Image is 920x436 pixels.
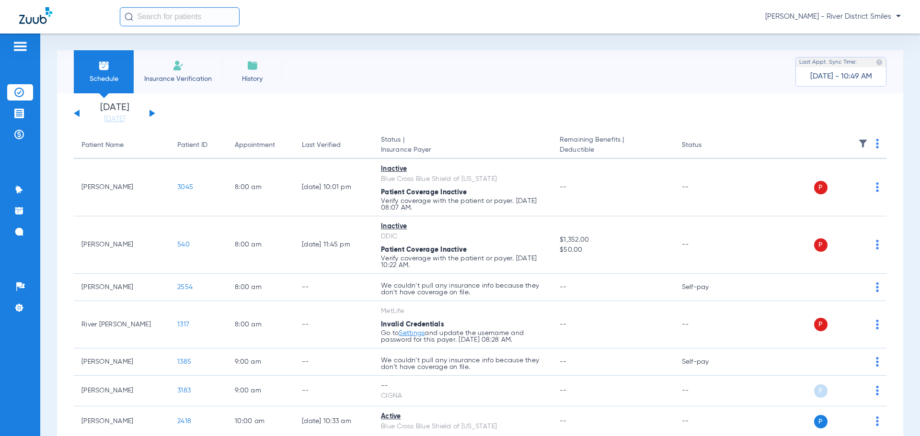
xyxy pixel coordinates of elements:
img: filter.svg [858,139,868,148]
a: [DATE] [86,114,143,124]
img: History [247,60,258,71]
td: [PERSON_NAME] [74,376,170,406]
td: -- [674,301,739,348]
img: Manual Insurance Verification [172,60,184,71]
span: History [230,74,275,84]
td: [PERSON_NAME] [74,274,170,301]
div: Patient ID [177,140,219,150]
div: Appointment [235,140,287,150]
img: group-dot-blue.svg [876,416,879,426]
div: Patient ID [177,140,207,150]
td: [PERSON_NAME] [74,159,170,216]
p: We couldn’t pull any insurance info because they don’t have coverage on file. [381,357,544,370]
img: group-dot-blue.svg [876,139,879,148]
td: -- [674,376,739,406]
span: Insurance Verification [141,74,215,84]
p: Go to and update the username and password for this payer. [DATE] 08:28 AM. [381,330,544,343]
span: [DATE] - 10:49 AM [810,72,872,81]
div: Blue Cross Blue Shield of [US_STATE] [381,422,544,432]
td: -- [674,216,739,274]
td: [DATE] 11:45 PM [294,216,373,274]
span: P [814,181,828,194]
div: Appointment [235,140,275,150]
td: 8:00 AM [227,274,294,301]
td: 9:00 AM [227,348,294,376]
img: group-dot-blue.svg [876,320,879,329]
p: Verify coverage with the patient or payer. [DATE] 08:07 AM. [381,198,544,211]
p: Verify coverage with the patient or payer. [DATE] 10:22 AM. [381,255,544,268]
td: Self-pay [674,348,739,376]
div: Last Verified [302,140,341,150]
div: Blue Cross Blue Shield of [US_STATE] [381,174,544,184]
td: River [PERSON_NAME] [74,301,170,348]
div: MetLife [381,306,544,316]
span: [PERSON_NAME] - River District Smiles [765,12,901,22]
img: Search Icon [125,12,133,21]
div: -- [381,381,544,391]
span: 1317 [177,321,189,328]
span: Patient Coverage Inactive [381,189,467,196]
td: [PERSON_NAME] [74,216,170,274]
td: -- [294,301,373,348]
td: [DATE] 10:01 PM [294,159,373,216]
div: Last Verified [302,140,366,150]
a: Settings [399,330,425,336]
span: 2418 [177,418,191,425]
td: [PERSON_NAME] [74,348,170,376]
span: 3045 [177,184,193,190]
span: -- [560,358,567,365]
div: Patient Name [81,140,124,150]
div: Active [381,412,544,422]
img: group-dot-blue.svg [876,282,879,292]
img: Zuub Logo [19,7,52,24]
th: Status [674,132,739,159]
span: Schedule [81,74,126,84]
span: -- [560,284,567,291]
li: [DATE] [86,103,143,124]
img: group-dot-blue.svg [876,240,879,249]
td: -- [294,348,373,376]
td: -- [294,376,373,406]
span: Deductible [560,145,666,155]
img: group-dot-blue.svg [876,357,879,367]
td: 8:00 AM [227,159,294,216]
span: -- [560,418,567,425]
td: -- [674,159,739,216]
span: -- [560,387,567,394]
td: 8:00 AM [227,301,294,348]
span: P [814,415,828,428]
span: 2554 [177,284,193,291]
div: Patient Name [81,140,162,150]
td: -- [294,274,373,301]
div: Inactive [381,164,544,174]
th: Status | [373,132,552,159]
p: We couldn’t pull any insurance info because they don’t have coverage on file. [381,282,544,296]
img: group-dot-blue.svg [876,386,879,395]
div: DDIC [381,232,544,242]
td: Self-pay [674,274,739,301]
span: 540 [177,241,190,248]
td: 8:00 AM [227,216,294,274]
span: P [814,238,828,252]
div: Inactive [381,222,544,232]
span: Insurance Payer [381,145,544,155]
span: P [814,384,828,398]
div: CIGNA [381,391,544,401]
input: Search for patients [120,7,240,26]
span: 1385 [177,358,191,365]
span: $50.00 [560,245,666,255]
td: 9:00 AM [227,376,294,406]
span: Last Appt. Sync Time: [799,57,857,67]
img: hamburger-icon [12,41,28,52]
span: P [814,318,828,331]
img: Schedule [98,60,110,71]
span: 3183 [177,387,191,394]
span: $1,352.00 [560,235,666,245]
span: Patient Coverage Inactive [381,246,467,253]
th: Remaining Benefits | [552,132,674,159]
img: last sync help info [876,59,883,66]
span: -- [560,321,567,328]
span: -- [560,184,567,190]
img: group-dot-blue.svg [876,182,879,192]
span: Invalid Credentials [381,321,444,328]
